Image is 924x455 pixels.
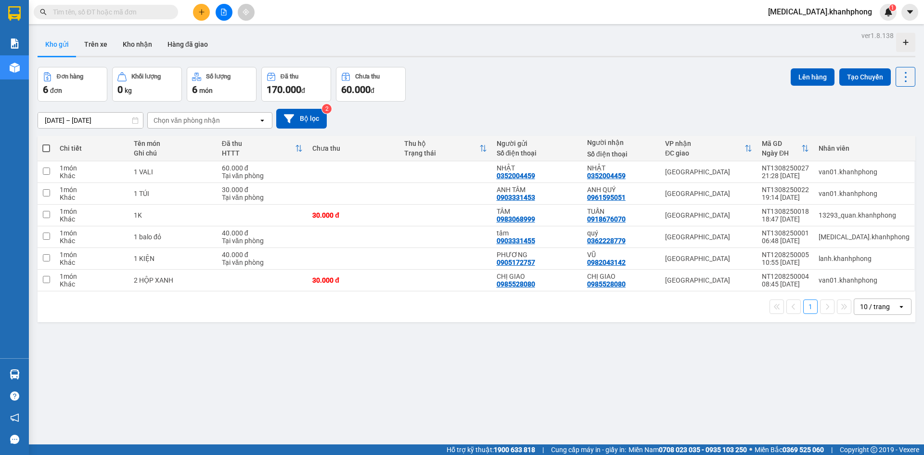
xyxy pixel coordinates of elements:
[839,68,891,86] button: Tạo Chuyến
[125,87,132,94] span: kg
[134,255,212,262] div: 1 KIỆN
[659,446,747,454] strong: 0708 023 035 - 0935 103 250
[629,444,747,455] span: Miền Nam
[587,215,626,223] div: 0918676070
[497,208,577,215] div: TÂM
[10,39,20,49] img: solution-icon
[404,149,479,157] div: Trạng thái
[497,215,535,223] div: 0983068999
[10,391,19,401] span: question-circle
[762,164,809,172] div: NT1308250027
[762,259,809,266] div: 10:55 [DATE]
[587,139,655,146] div: Người nhận
[134,276,212,284] div: 2 HỘP XANH
[762,208,809,215] div: NT1308250018
[906,8,914,16] span: caret-down
[762,229,809,237] div: NT1308250001
[134,140,212,147] div: Tên món
[53,7,167,17] input: Tìm tên, số ĐT hoặc mã đơn
[760,6,880,18] span: [MEDICAL_DATA].khanhphong
[199,87,213,94] span: món
[355,73,380,80] div: Chưa thu
[762,194,809,201] div: 19:14 [DATE]
[40,9,47,15] span: search
[60,208,124,215] div: 1 món
[60,164,124,172] div: 1 món
[497,237,535,245] div: 0903331455
[860,302,890,312] div: 10 / trang
[587,172,626,180] div: 0352004459
[192,84,197,95] span: 6
[762,172,809,180] div: 21:28 [DATE]
[587,237,626,245] div: 0362228779
[322,104,332,114] sup: 2
[783,446,824,454] strong: 0369 525 060
[665,276,752,284] div: [GEOGRAPHIC_DATA]
[301,87,305,94] span: đ
[665,140,744,147] div: VP nhận
[762,237,809,245] div: 06:48 [DATE]
[819,255,910,262] div: lanh.khanhphong
[497,149,577,157] div: Số điện thoại
[762,273,809,280] div: NT1208250004
[8,6,21,21] img: logo-vxr
[220,9,227,15] span: file-add
[587,150,655,158] div: Số điện thoại
[791,68,834,86] button: Lên hàng
[497,164,577,172] div: NHẬT
[404,140,479,147] div: Thu hộ
[587,194,626,201] div: 0961595051
[10,435,19,444] span: message
[38,113,143,128] input: Select a date range.
[134,211,212,219] div: 1K
[901,4,918,21] button: caret-down
[762,140,801,147] div: Mã GD
[60,186,124,194] div: 1 món
[819,233,910,241] div: tham.khanhphong
[10,369,20,379] img: warehouse-icon
[267,84,301,95] span: 170.000
[819,168,910,176] div: van01.khanhphong
[112,67,182,102] button: Khối lượng0kg
[497,259,535,266] div: 0905172757
[891,4,894,11] span: 1
[154,116,220,125] div: Chọn văn phòng nhận
[551,444,626,455] span: Cung cấp máy in - giấy in:
[276,109,327,129] button: Bộ lọc
[371,87,374,94] span: đ
[896,33,915,52] div: Tạo kho hàng mới
[222,194,303,201] div: Tại văn phòng
[261,67,331,102] button: Đã thu170.000đ
[134,190,212,197] div: 1 TÚI
[60,237,124,245] div: Khác
[497,229,577,237] div: tâm
[447,444,535,455] span: Hỗ trợ kỹ thuật:
[660,136,757,161] th: Toggle SortBy
[497,251,577,259] div: PHƯƠNG
[665,190,752,197] div: [GEOGRAPHIC_DATA]
[222,172,303,180] div: Tại văn phòng
[819,190,910,197] div: van01.khanhphong
[198,9,205,15] span: plus
[665,211,752,219] div: [GEOGRAPHIC_DATA]
[497,273,577,280] div: CHỊ GIAO
[43,84,48,95] span: 6
[587,208,655,215] div: TUẤN
[762,149,801,157] div: Ngày ĐH
[60,144,124,152] div: Chi tiết
[861,30,894,41] div: ver 1.8.138
[131,73,161,80] div: Khối lượng
[10,413,19,422] span: notification
[665,233,752,241] div: [GEOGRAPHIC_DATA]
[762,251,809,259] div: NT1208250005
[819,276,910,284] div: van01.khanhphong
[222,186,303,194] div: 30.000 đ
[757,136,814,161] th: Toggle SortBy
[665,149,744,157] div: ĐC giao
[312,144,395,152] div: Chưa thu
[60,273,124,280] div: 1 món
[762,280,809,288] div: 08:45 [DATE]
[587,273,655,280] div: CHỊ GIAO
[60,194,124,201] div: Khác
[238,4,255,21] button: aim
